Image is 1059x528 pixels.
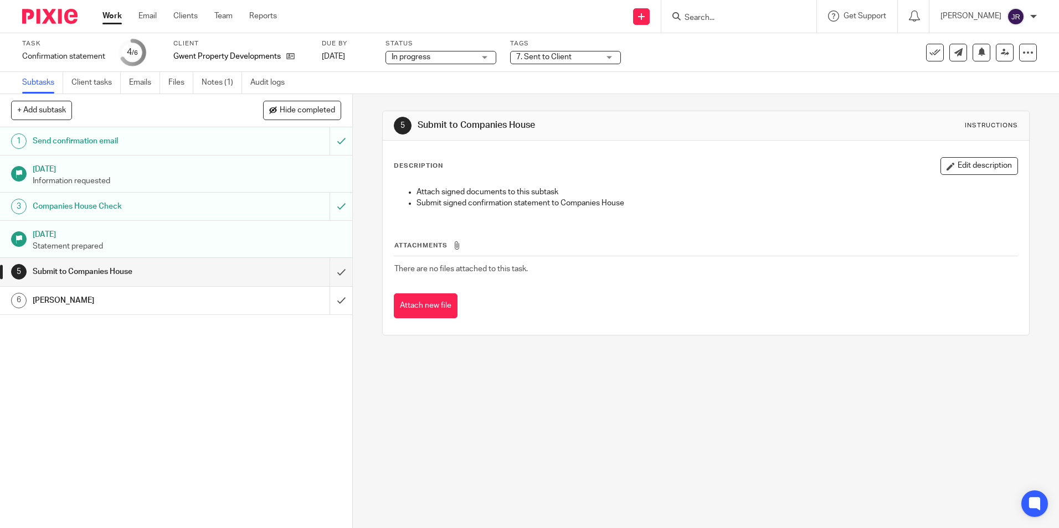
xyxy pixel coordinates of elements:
[138,11,157,22] a: Email
[173,51,281,62] p: Gwent Property Developments Ltd
[127,46,138,59] div: 4
[214,11,233,22] a: Team
[11,199,27,214] div: 3
[173,39,308,48] label: Client
[385,39,496,48] label: Status
[71,72,121,94] a: Client tasks
[22,9,78,24] img: Pixie
[102,11,122,22] a: Work
[33,241,342,252] p: Statement prepared
[11,133,27,149] div: 1
[11,293,27,308] div: 6
[322,39,372,48] label: Due by
[940,11,1001,22] p: [PERSON_NAME]
[510,39,621,48] label: Tags
[394,117,412,134] div: 5
[11,101,72,120] button: + Add subtask
[168,72,193,94] a: Files
[394,265,528,273] span: There are no files attached to this task.
[683,13,783,23] input: Search
[11,264,27,279] div: 5
[22,72,63,94] a: Subtasks
[132,50,138,56] small: /6
[33,198,223,215] h1: Companies House Check
[33,161,342,175] h1: [DATE]
[22,39,105,48] label: Task
[280,106,335,115] span: Hide completed
[394,242,448,249] span: Attachments
[22,51,105,62] div: Confirmation statement
[250,72,293,94] a: Audit logs
[33,292,223,309] h1: [PERSON_NAME]
[1007,8,1025,25] img: svg%3E
[418,120,729,131] h1: Submit to Companies House
[129,72,160,94] a: Emails
[940,157,1018,175] button: Edit description
[202,72,242,94] a: Notes (1)
[249,11,277,22] a: Reports
[33,133,223,149] h1: Send confirmation email
[417,187,1017,198] p: Attach signed documents to this subtask
[844,12,886,20] span: Get Support
[33,175,342,187] p: Information requested
[33,263,223,280] h1: Submit to Companies House
[417,198,1017,209] p: Submit signed confirmation statement to Companies House
[173,11,198,22] a: Clients
[322,53,345,60] span: [DATE]
[965,121,1018,130] div: Instructions
[394,293,457,318] button: Attach new file
[516,53,572,61] span: 7. Sent to Client
[394,162,443,170] p: Description
[263,101,341,120] button: Hide completed
[33,226,342,240] h1: [DATE]
[392,53,430,61] span: In progress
